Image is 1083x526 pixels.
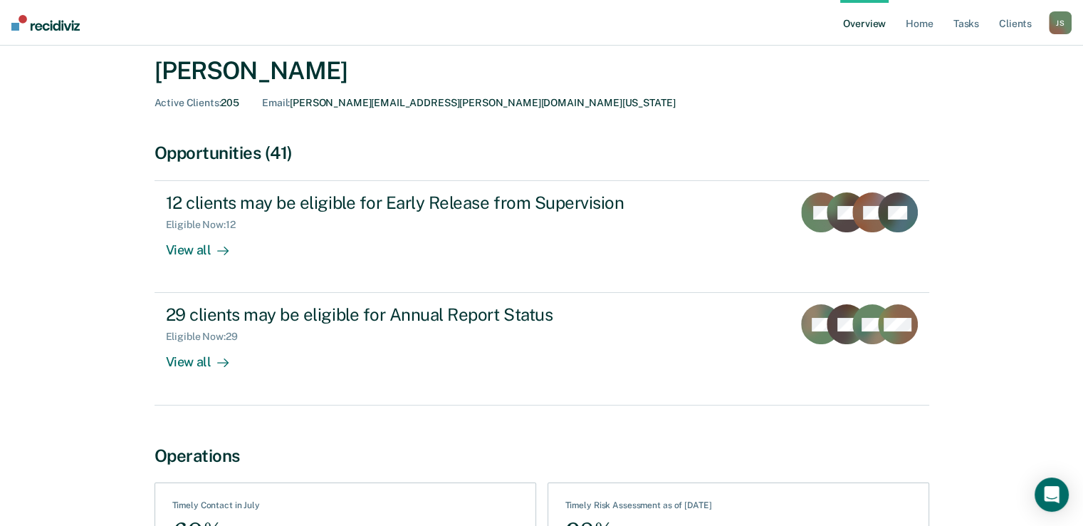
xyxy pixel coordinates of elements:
[166,343,246,371] div: View all
[1049,11,1072,34] div: J S
[155,180,929,293] a: 12 clients may be eligible for Early Release from SupervisionEligible Now:12View all
[155,97,221,108] span: Active Clients :
[166,231,246,259] div: View all
[565,500,712,516] div: Timely Risk Assessment as of [DATE]
[262,97,290,108] span: Email :
[155,143,929,163] div: Opportunities (41)
[1049,11,1072,34] button: JS
[172,500,264,516] div: Timely Contact in July
[166,331,249,343] div: Eligible Now : 29
[11,15,80,31] img: Recidiviz
[155,97,240,109] div: 205
[155,445,929,466] div: Operations
[166,192,666,213] div: 12 clients may be eligible for Early Release from Supervision
[166,304,666,325] div: 29 clients may be eligible for Annual Report Status
[262,97,675,109] div: [PERSON_NAME][EMAIL_ADDRESS][PERSON_NAME][DOMAIN_NAME][US_STATE]
[155,293,929,405] a: 29 clients may be eligible for Annual Report StatusEligible Now:29View all
[1035,478,1069,512] div: Open Intercom Messenger
[166,219,247,231] div: Eligible Now : 12
[155,56,929,86] div: [PERSON_NAME]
